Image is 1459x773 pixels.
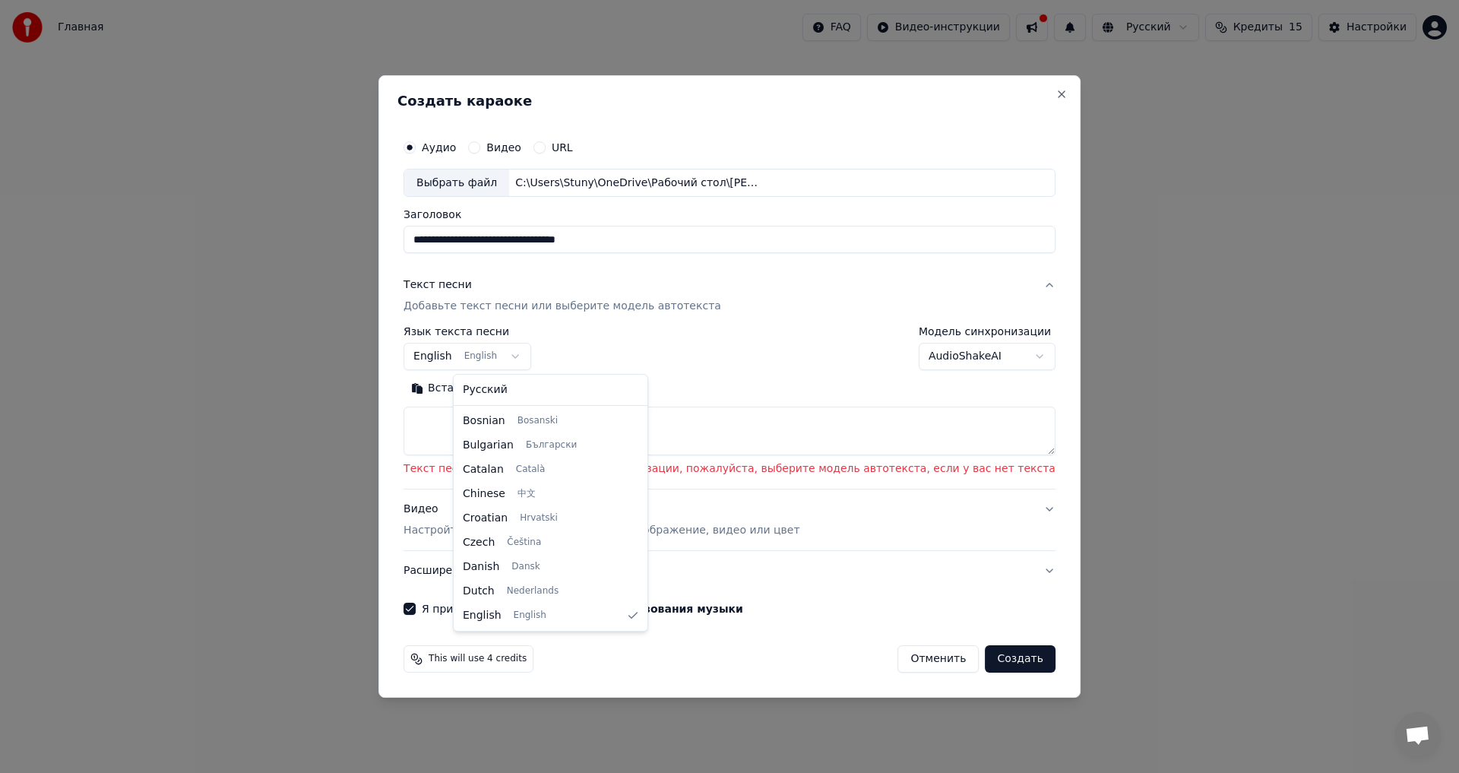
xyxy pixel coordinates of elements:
[526,439,577,451] span: Български
[463,486,505,502] span: Chinese
[463,438,514,453] span: Bulgarian
[463,413,505,429] span: Bosnian
[463,608,502,623] span: English
[463,382,508,398] span: Русский
[517,488,536,500] span: 中文
[517,415,558,427] span: Bosanski
[520,512,558,524] span: Hrvatski
[463,535,495,550] span: Czech
[511,561,540,573] span: Dansk
[463,559,499,575] span: Danish
[516,464,545,476] span: Català
[514,610,546,622] span: English
[463,584,495,599] span: Dutch
[463,462,504,477] span: Catalan
[507,537,541,549] span: Čeština
[507,585,559,597] span: Nederlands
[463,511,508,526] span: Croatian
